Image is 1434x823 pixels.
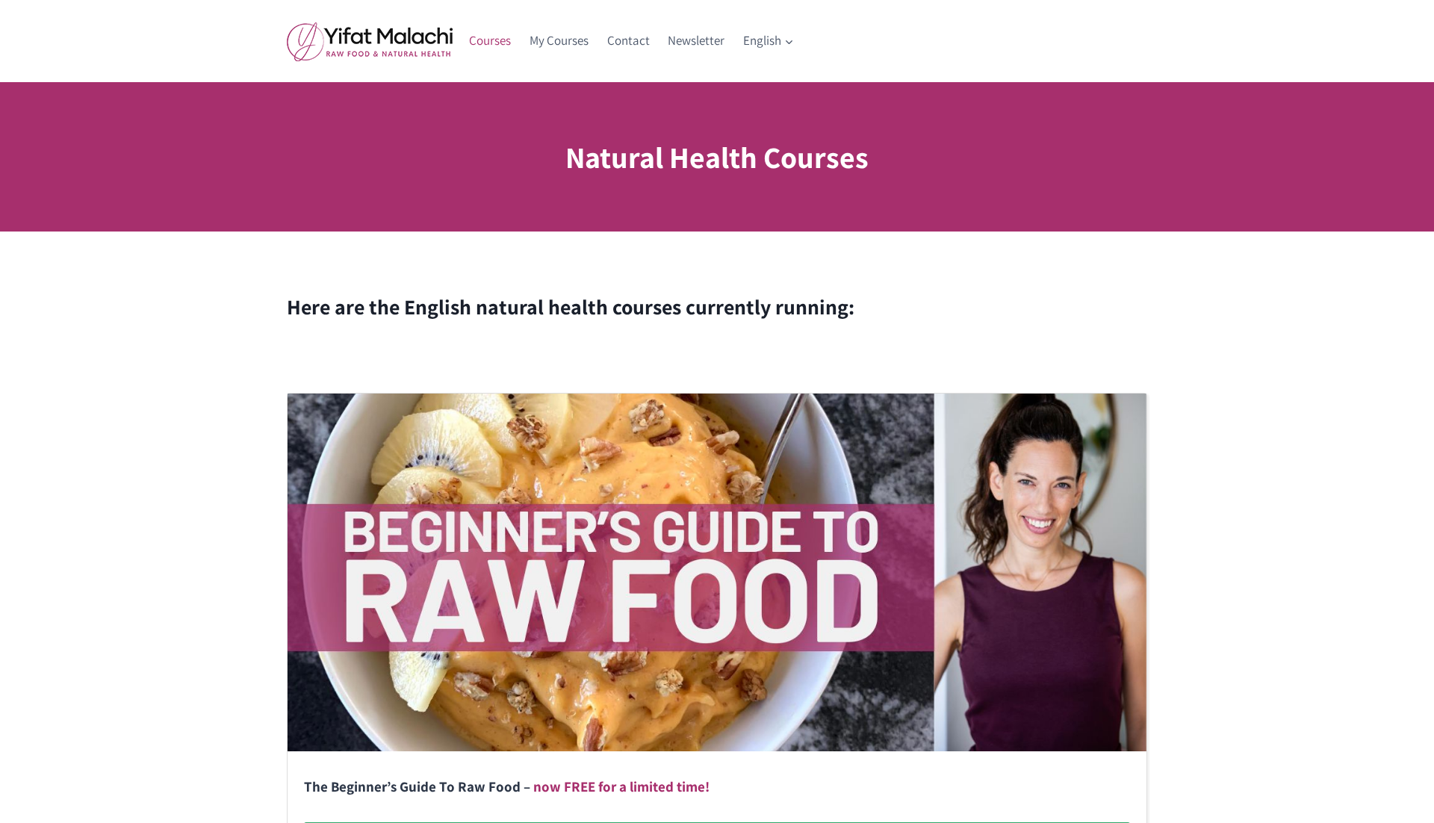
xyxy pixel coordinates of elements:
[287,22,453,61] img: yifat_logo41_en.png
[743,31,794,51] span: English
[597,23,659,59] a: Contact
[565,134,869,179] h1: Natural Health Courses
[287,291,1147,323] h2: Here are the English natural health courses currently running:
[460,23,803,59] nav: Primary
[460,23,521,59] a: Courses
[659,23,734,59] a: Newsletter
[521,23,598,59] a: My Courses
[734,23,804,59] a: English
